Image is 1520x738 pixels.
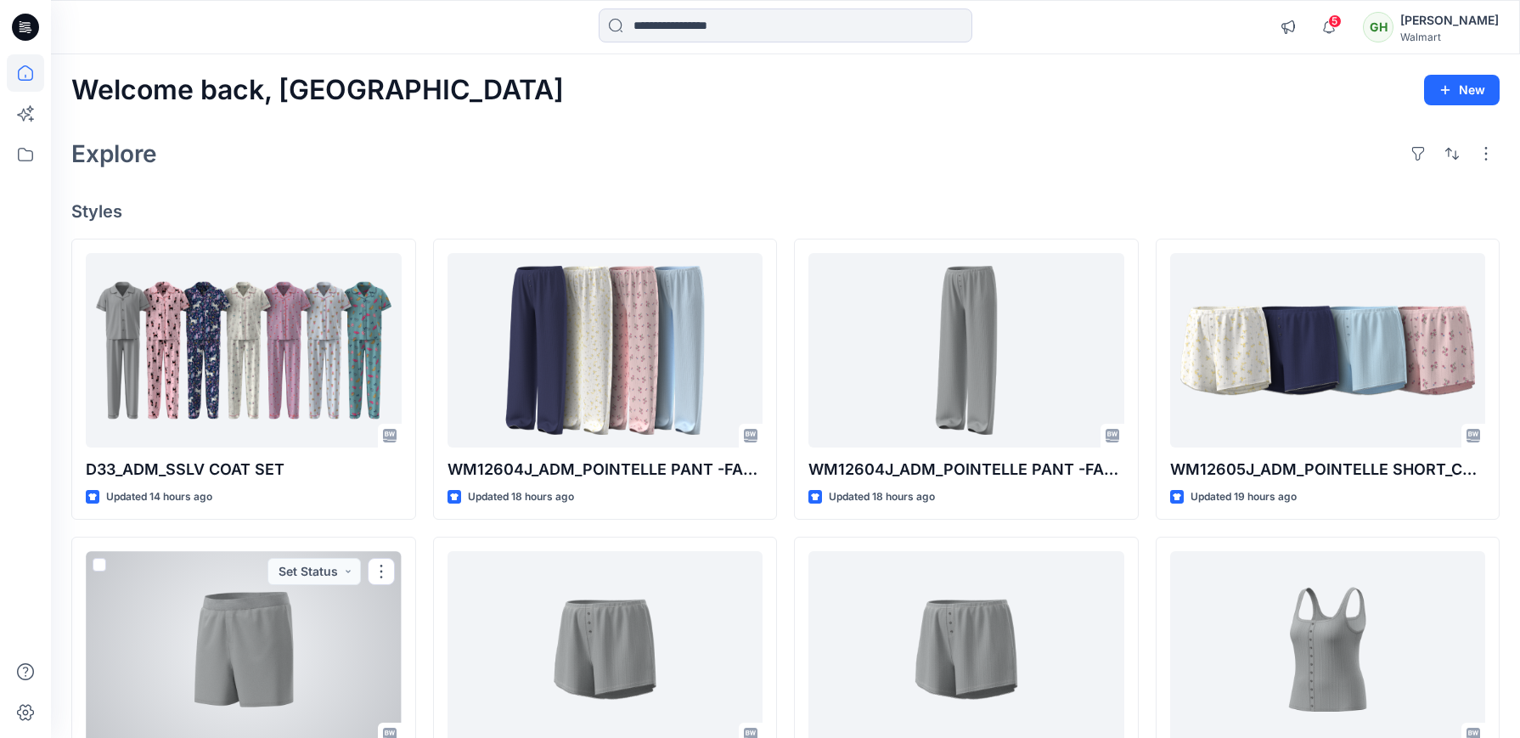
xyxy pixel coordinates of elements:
p: WM12604J_ADM_POINTELLE PANT -FAUX FLY & BUTTONS + PICOT_COLORWAY [448,458,763,482]
p: WM12604J_ADM_POINTELLE PANT -FAUX FLY & BUTTONS + PICOT [808,458,1124,482]
p: Updated 14 hours ago [106,488,212,506]
a: WM12605J_ADM_POINTELLE SHORT_COLORWAY [1170,253,1486,448]
div: Walmart [1400,31,1499,43]
div: GH [1363,12,1393,42]
p: WM12605J_ADM_POINTELLE SHORT_COLORWAY [1170,458,1486,482]
div: [PERSON_NAME] [1400,10,1499,31]
h2: Welcome back, [GEOGRAPHIC_DATA] [71,75,564,106]
button: New [1424,75,1500,105]
p: Updated 19 hours ago [1191,488,1297,506]
span: 5 [1328,14,1342,28]
p: Updated 18 hours ago [829,488,935,506]
a: WM12604J_ADM_POINTELLE PANT -FAUX FLY & BUTTONS + PICOT [808,253,1124,448]
a: D33_ADM_SSLV COAT SET [86,253,402,448]
p: D33_ADM_SSLV COAT SET [86,458,402,482]
a: WM12604J_ADM_POINTELLE PANT -FAUX FLY & BUTTONS + PICOT_COLORWAY [448,253,763,448]
p: Updated 18 hours ago [468,488,574,506]
h2: Explore [71,140,157,167]
h4: Styles [71,201,1500,222]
